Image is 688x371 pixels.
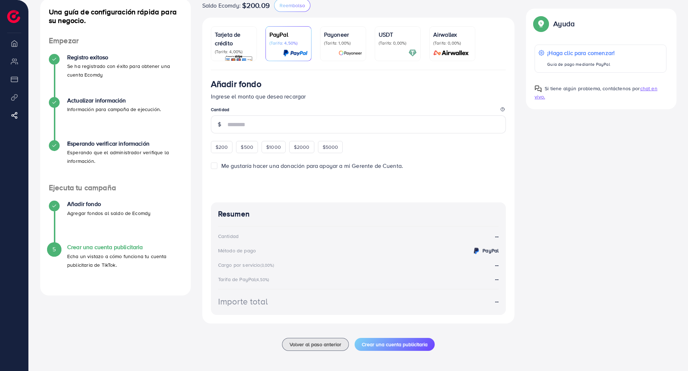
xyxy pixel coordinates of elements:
[49,35,79,46] font: Empezar
[535,17,548,30] img: Guía emergente
[225,55,253,63] img: tarjeta
[218,261,260,269] font: Cargo por servicio
[215,31,241,47] font: Tarjeta de crédito
[408,49,417,57] img: tarjeta
[216,143,228,151] font: $200
[67,96,126,104] font: Actualizar información
[260,262,274,268] font: (3,00%)
[241,143,253,151] font: $500
[553,18,575,29] font: Ayuda
[40,201,191,244] li: Añadir fondo
[472,247,481,255] img: crédito
[290,341,341,348] font: Volver al paso anterior
[218,247,256,254] font: Método de pago
[338,49,362,57] img: tarjeta
[67,63,170,78] font: Se ha registrado con éxito para obtener una cuenta Ecomdy
[67,200,101,208] font: Añadir fondo
[40,54,191,97] li: Registro exitoso
[547,61,610,67] font: Guía de pago mediante PayPal
[657,339,683,366] iframe: Charlar
[355,338,435,351] button: Crear una cuenta publicitaria
[40,140,191,183] li: Esperando verificar información
[324,40,351,46] font: (Tarifa: 1,00%)
[283,49,308,57] img: tarjeta
[294,143,310,151] font: $2000
[67,149,169,165] font: Esperando que el administrador verifique la información.
[67,243,143,251] font: Crear una cuenta publicitaria
[218,276,256,283] font: Tarifa de PayPal
[433,40,461,46] font: (Tarifa: 0,00%)
[211,106,229,113] font: Cantidad
[40,244,191,287] li: Crear una cuenta publicitaria
[49,182,116,193] font: Ejecuta tu campaña
[67,253,167,269] font: Echa un vistazo a cómo funciona tu cuenta publicitaria de TikTok.
[269,31,288,38] font: PayPal
[282,338,349,351] button: Volver al paso anterior
[323,143,338,151] font: $5000
[482,247,499,254] font: PayPal
[433,31,457,38] font: Airwallex
[379,31,393,38] font: USDT
[431,49,471,57] img: tarjeta
[280,2,305,9] font: Reembolso
[52,245,56,253] font: 5
[266,143,281,151] font: $1000
[545,85,640,92] font: Si tiene algún problema, contáctenos por
[202,1,241,9] font: Saldo Ecomdy:
[49,6,177,26] font: Una guía de configuración rápida para su negocio.
[547,49,615,57] font: ¡Haga clic para comenzar!
[67,106,161,113] font: Información para campaña de ejecución.
[535,85,542,92] img: Guía emergente
[40,97,191,140] li: Actualizar información
[362,341,428,348] font: Crear una cuenta publicitaria
[495,232,499,240] font: --
[211,92,306,100] font: Ingrese el monto que desea recargar
[7,10,20,23] img: logo
[495,297,499,305] font: --
[324,31,349,38] font: Payoneer
[255,277,269,283] font: (4,50%)
[67,139,149,147] font: Esperando verificar información
[215,49,243,55] font: (Tarifa: 4,00%)
[495,275,499,283] font: --
[218,209,250,219] font: Resumen
[495,261,499,269] font: --
[221,162,403,170] font: Me gustaría hacer una donación para apoyar a mi Gerente de Cuenta.
[218,295,268,307] font: Importe total
[218,233,239,240] font: Cantidad
[67,210,151,217] font: Agregar fondos al saldo de Ecomdy
[379,40,406,46] font: (Tarifa: 0,00%)
[269,40,297,46] font: (Tarifa: 4,50%)
[211,78,262,90] font: Añadir fondo
[67,53,108,61] font: Registro exitoso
